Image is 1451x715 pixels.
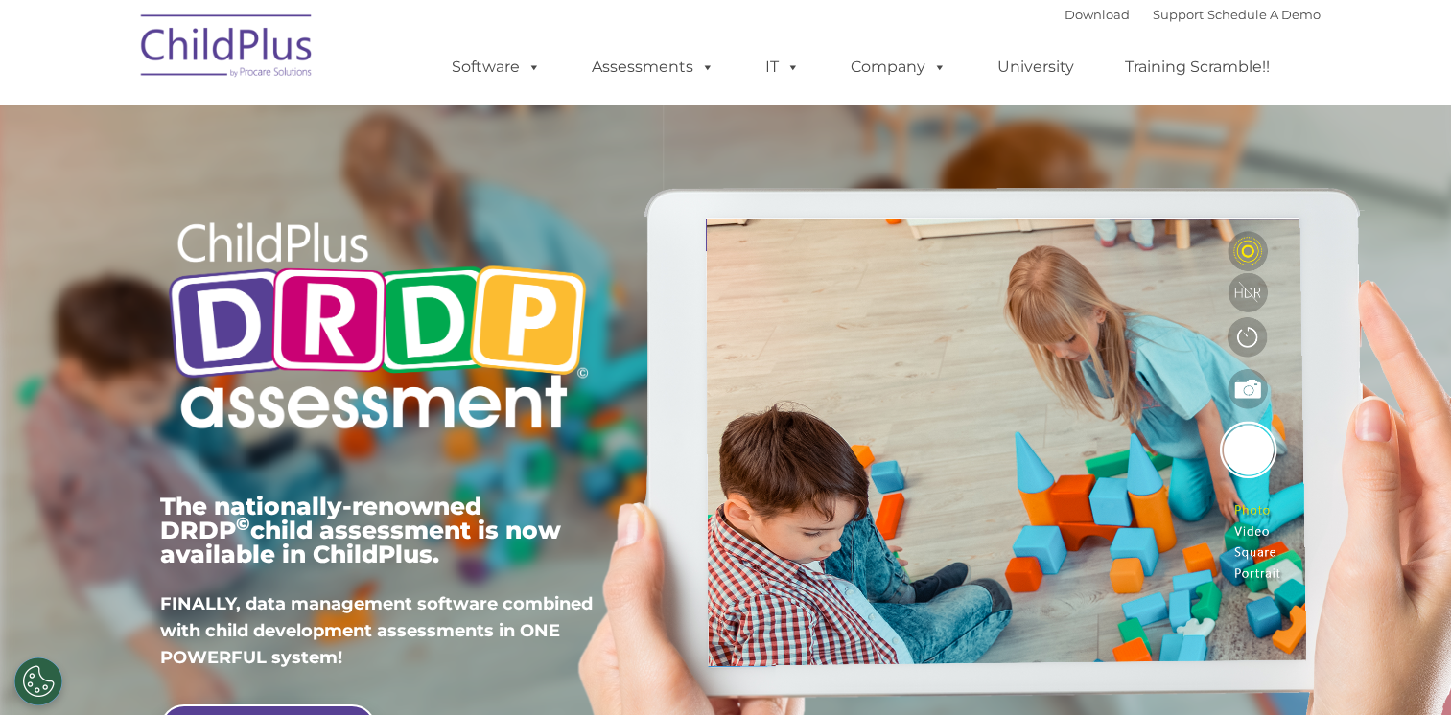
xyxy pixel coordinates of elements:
[978,48,1093,86] a: University
[831,48,966,86] a: Company
[1207,7,1321,22] a: Schedule A Demo
[746,48,819,86] a: IT
[1065,7,1321,22] font: |
[1065,7,1130,22] a: Download
[160,492,561,568] span: The nationally-renowned DRDP child assessment is now available in ChildPlus.
[433,48,560,86] a: Software
[160,593,593,668] span: FINALLY, data management software combined with child development assessments in ONE POWERFUL sys...
[1153,7,1204,22] a: Support
[573,48,734,86] a: Assessments
[131,1,323,97] img: ChildPlus by Procare Solutions
[14,657,62,705] button: Cookies Settings
[160,196,596,461] img: Copyright - DRDP Logo Light
[236,513,250,535] sup: ©
[1106,48,1289,86] a: Training Scramble!!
